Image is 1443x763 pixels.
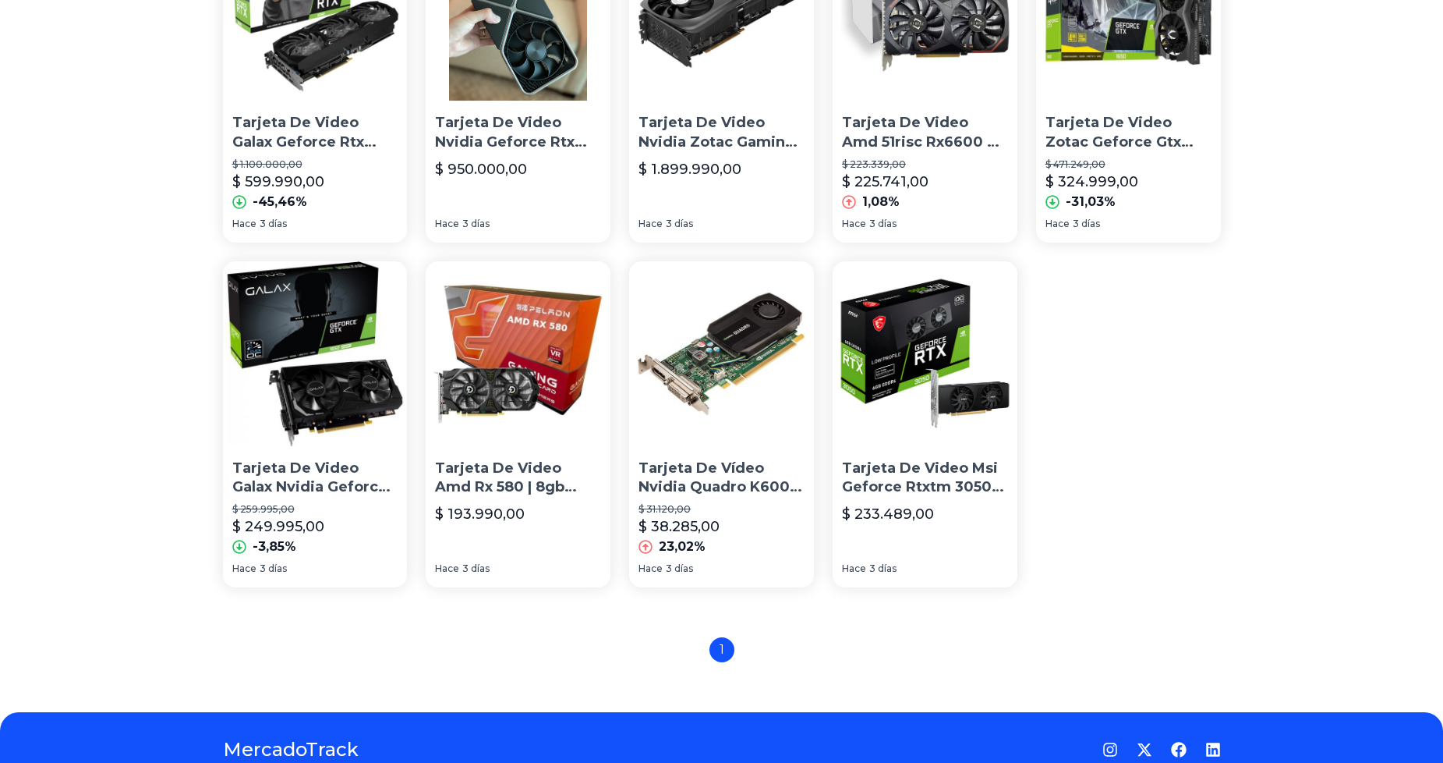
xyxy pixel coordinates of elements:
p: Tarjeta De Video Msi Geforce Rtxtm 3050 Lp 6g Oc [842,459,1008,498]
a: Facebook [1171,742,1187,758]
a: Tarjeta De Video Amd Rx 580 | 8gb Vram | PeladnTarjeta De Video Amd Rx 580 | 8gb Vram | Peladn$ 1... [426,261,610,587]
span: 3 días [462,218,490,230]
a: Tarjeta De Video Galax Nvidia Geforce 1650 4gb Gddr6 128 BitTarjeta De Video Galax Nvidia Geforce... [223,261,408,587]
p: $ 233.489,00 [842,503,934,525]
img: Tarjeta De Video Msi Geforce Rtxtm 3050 Lp 6g Oc [833,261,1017,446]
img: Tarjeta De Video Galax Nvidia Geforce 1650 4gb Gddr6 128 Bit [223,261,408,446]
p: $ 1.100.000,00 [232,158,398,171]
p: Tarjeta De Video Galax Geforce Rtx 3090 Sg [232,113,398,152]
p: Tarjeta De Video Galax Nvidia Geforce 1650 4gb Gddr6 128 Bit [232,459,398,498]
p: $ 471.249,00 [1045,158,1211,171]
p: $ 1.899.990,00 [638,158,741,180]
p: $ 599.990,00 [232,171,324,193]
p: Tarjeta De Video Amd Rx 580 | 8gb Vram | Peladn [435,459,601,498]
a: Tarjeta De Video Msi Geforce Rtxtm 3050 Lp 6g OcTarjeta De Video Msi Geforce Rtxtm 3050 Lp 6g Oc$... [833,261,1017,587]
p: Tarjeta De Video Nvidia Zotac Gaming Geforce Rtx 40 Series Rtx 4080 Zt-d40810j-10p Oc Edition 16gb [638,113,805,152]
span: 3 días [666,562,693,575]
img: Tarjeta De Vídeo Nvidia Quadro K600 Para Ps Cad Oficina [629,261,814,446]
span: Hace [435,562,459,575]
span: Hace [232,562,256,575]
span: 3 días [869,562,897,575]
p: $ 950.000,00 [435,158,527,180]
p: -31,03% [1066,193,1116,211]
p: -45,46% [253,193,307,211]
a: LinkedIn [1205,742,1221,758]
p: $ 193.990,00 [435,503,525,525]
p: Tarjeta De Video Nvidia Geforce Rtx 3090 24 Gb Founders [435,113,601,152]
p: $ 31.120,00 [638,503,805,516]
p: Tarjeta De Vídeo Nvidia Quadro K600 Para Ps Cad Oficina [638,459,805,498]
p: 23,02% [659,538,706,556]
span: 3 días [666,218,693,230]
a: MercadoTrack [223,737,359,762]
span: 3 días [1073,218,1100,230]
p: $ 324.999,00 [1045,171,1138,193]
span: 3 días [462,562,490,575]
p: $ 259.995,00 [232,503,398,516]
p: $ 223.339,00 [842,158,1008,171]
span: Hace [842,218,866,230]
span: Hace [1045,218,1070,230]
p: Tarjeta De Video Amd 51risc Rx6600 8g 1792sp 128 Bits Gddr6 [842,113,1008,152]
p: Tarjeta De Video Zotac Geforce Gtx 1650 Amp Core, 4gb [1045,113,1211,152]
img: Tarjeta De Video Amd Rx 580 | 8gb Vram | Peladn [426,261,610,446]
p: 1,08% [862,193,900,211]
p: $ 225.741,00 [842,171,928,193]
span: Hace [638,562,663,575]
a: Tarjeta De Vídeo Nvidia Quadro K600 Para Ps Cad OficinaTarjeta De Vídeo Nvidia Quadro K600 Para P... [629,261,814,587]
span: Hace [638,218,663,230]
p: -3,85% [253,538,296,556]
span: Hace [842,562,866,575]
span: Hace [232,218,256,230]
span: 3 días [260,562,287,575]
span: 3 días [260,218,287,230]
span: Hace [435,218,459,230]
a: Instagram [1102,742,1118,758]
span: 3 días [869,218,897,230]
p: $ 38.285,00 [638,516,720,538]
p: $ 249.995,00 [232,516,324,538]
a: Twitter [1137,742,1152,758]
